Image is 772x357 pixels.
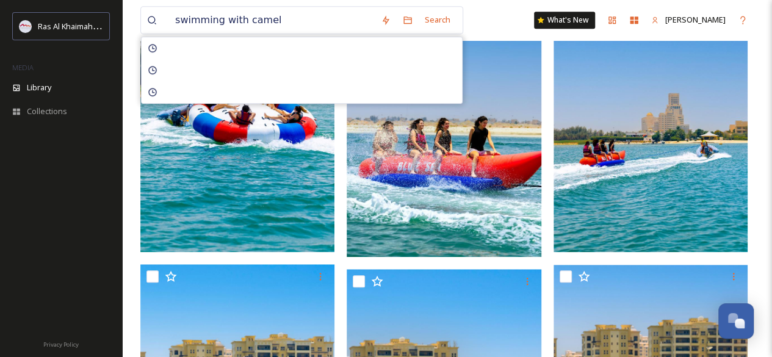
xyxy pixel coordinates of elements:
a: [PERSON_NAME] [645,8,732,32]
input: Search your library [169,7,375,34]
span: Ras Al Khaimah Tourism Development Authority [38,20,211,32]
img: Logo_RAKTDA_RGB-01.png [20,20,32,32]
span: Collections [27,106,67,117]
a: Privacy Policy [43,336,79,351]
div: Search [419,8,456,32]
a: What's New [534,12,595,29]
span: Library [27,82,51,93]
span: [PERSON_NAME] [665,14,726,25]
span: MEDIA [12,63,34,72]
span: Privacy Policy [43,341,79,348]
button: Open Chat [718,303,754,339]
